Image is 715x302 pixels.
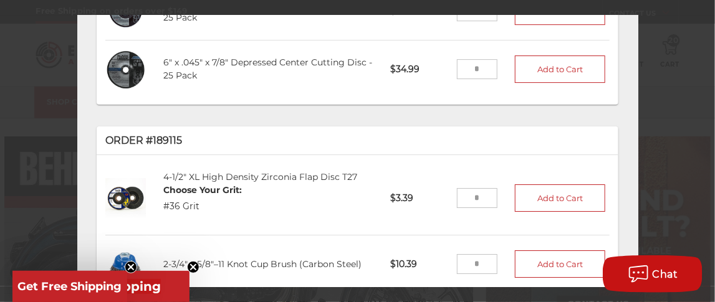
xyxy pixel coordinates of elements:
img: 2-3/4″ x 5/8″–11 Knot Cup Brush (Carbon Steel) [105,243,146,284]
a: 4-1/2" XL High Density Zirconia Flap Disc T27 [163,171,357,182]
dt: Choose Your Grit: [163,183,242,196]
a: 2-3/4″ x 5/8″–11 Knot Cup Brush (Carbon Steel) [163,258,362,269]
button: Close teaser [125,261,137,273]
div: Get Free ShippingClose teaser [12,271,127,302]
img: 4-1/2 [105,178,146,219]
button: Add to Cart [515,184,606,212]
button: Close teaser [187,261,199,273]
button: Add to Cart [515,250,606,278]
button: Chat [603,255,703,293]
dd: #36 Grit [163,199,242,212]
span: Get Free Shipping [18,280,122,293]
span: Chat [653,268,678,280]
p: $34.99 [381,54,457,85]
p: $3.39 [381,182,457,213]
p: Order #189115 [105,133,610,148]
a: 6" x .045" x 7/8" Depressed Center Cutting Disc - 25 Pack [163,57,372,81]
p: $10.39 [381,248,457,279]
img: 6 [105,49,146,90]
button: Add to Cart [515,55,606,83]
div: Get Free ShippingClose teaser [12,271,190,302]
